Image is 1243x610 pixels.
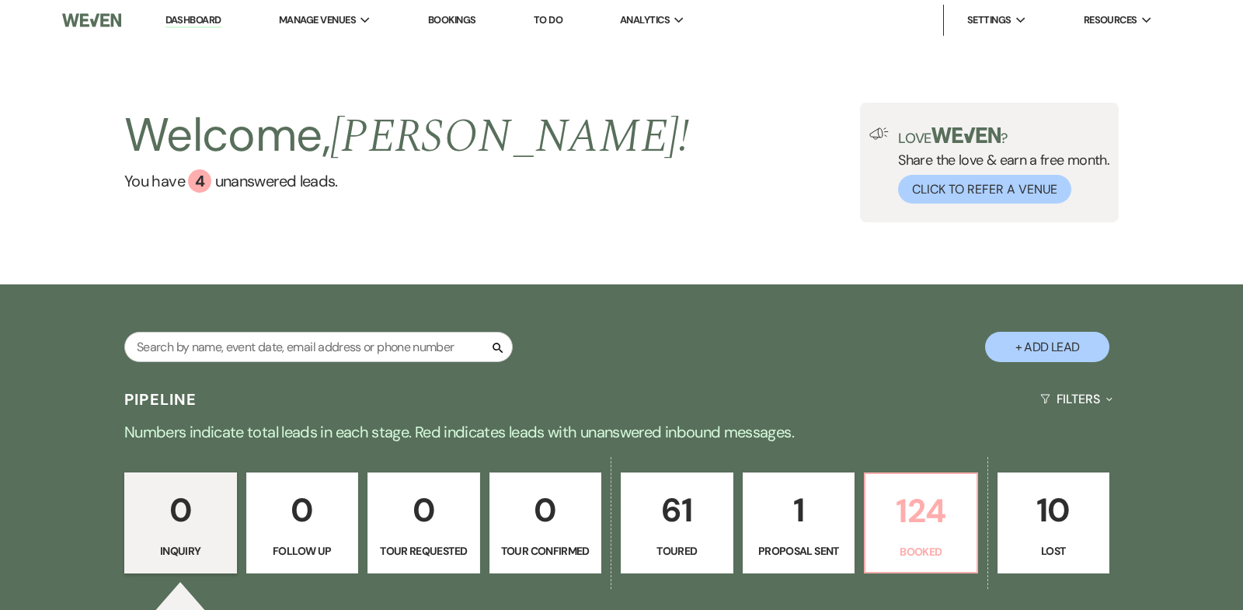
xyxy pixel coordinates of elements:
[620,12,670,28] span: Analytics
[246,472,359,573] a: 0Follow Up
[134,542,227,559] p: Inquiry
[124,332,513,362] input: Search by name, event date, email address or phone number
[330,101,689,173] span: [PERSON_NAME] !
[279,12,356,28] span: Manage Venues
[1034,378,1119,420] button: Filters
[875,485,967,537] p: 124
[1008,542,1100,559] p: Lost
[864,472,978,573] a: 124Booked
[753,484,845,536] p: 1
[378,542,470,559] p: Tour Requested
[134,484,227,536] p: 0
[753,542,845,559] p: Proposal Sent
[62,4,121,37] img: Weven Logo
[875,543,967,560] p: Booked
[898,127,1109,145] p: Love ?
[188,169,211,193] div: 4
[124,103,689,169] h2: Welcome,
[985,332,1109,362] button: + Add Lead
[743,472,855,573] a: 1Proposal Sent
[898,175,1071,204] button: Click to Refer a Venue
[998,472,1110,573] a: 10Lost
[124,389,197,410] h3: Pipeline
[124,472,237,573] a: 0Inquiry
[256,542,349,559] p: Follow Up
[378,484,470,536] p: 0
[256,484,349,536] p: 0
[621,472,733,573] a: 61Toured
[62,420,1181,444] p: Numbers indicate total leads in each stage. Red indicates leads with unanswered inbound messages.
[1084,12,1137,28] span: Resources
[967,12,1011,28] span: Settings
[889,127,1109,204] div: Share the love & earn a free month.
[869,127,889,140] img: loud-speaker-illustration.svg
[1008,484,1100,536] p: 10
[489,472,602,573] a: 0Tour Confirmed
[500,542,592,559] p: Tour Confirmed
[124,169,689,193] a: You have 4 unanswered leads.
[367,472,480,573] a: 0Tour Requested
[534,13,562,26] a: To Do
[165,13,221,28] a: Dashboard
[631,542,723,559] p: Toured
[631,484,723,536] p: 61
[931,127,1001,143] img: weven-logo-green.svg
[428,13,476,26] a: Bookings
[500,484,592,536] p: 0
